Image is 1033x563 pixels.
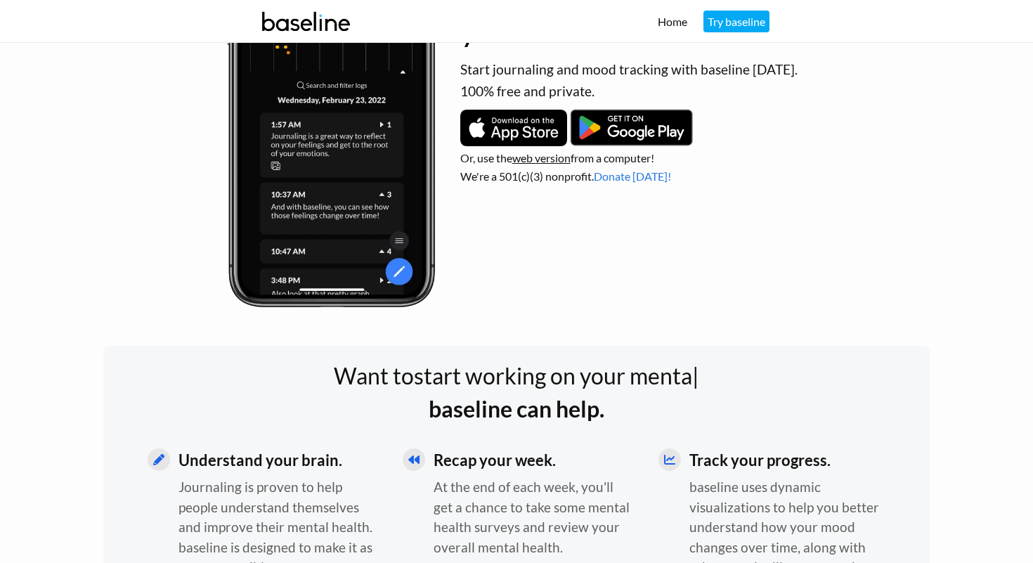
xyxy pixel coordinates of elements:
img: Download on the App Store [460,110,568,146]
img: Get it on Google Play [569,108,694,147]
a: Home [658,15,687,28]
b: baseline can help. [429,395,604,422]
p: Or, use the from a computer! [460,150,930,167]
span: start working on your menta [414,362,692,389]
h2: Recap your week. [434,448,632,472]
h2: Understand your brain. [178,448,377,472]
img: baseline [256,2,356,41]
h2: Track your progress. [689,448,888,472]
h1: Want to [103,363,930,389]
a: Try baseline [703,11,769,32]
span: | [692,362,699,389]
a: Donate [DATE]! [594,169,671,183]
p: At the end of each week, you'll get a chance to take some mental health surveys and review your o... [434,477,632,557]
p: Start journaling and mood tracking with baseline [DATE]. [460,60,930,80]
p: We're a 501(c)(3) nonprofit. [460,168,930,185]
p: 100% free and private. [460,82,930,102]
a: web version [512,151,571,164]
